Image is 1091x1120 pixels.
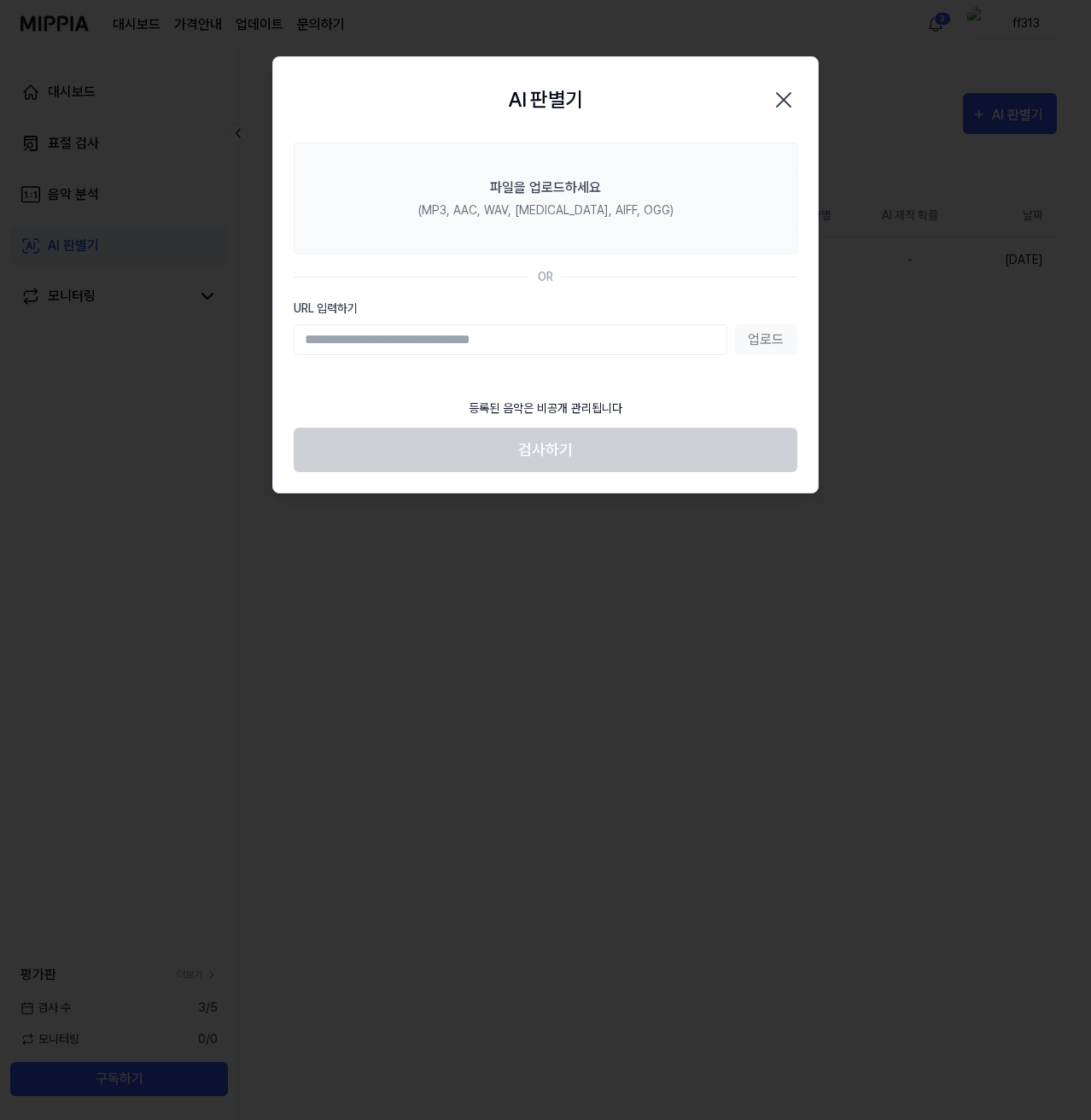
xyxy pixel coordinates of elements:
[490,178,601,198] div: 파일을 업로드하세요
[458,389,633,428] div: 등록된 음악은 비공개 관리됩니다
[418,201,674,219] div: (MP3, AAC, WAV, [MEDICAL_DATA], AIFF, OGG)
[294,300,797,318] label: URL 입력하기
[508,85,582,115] h2: AI 판별기
[538,268,553,286] div: OR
